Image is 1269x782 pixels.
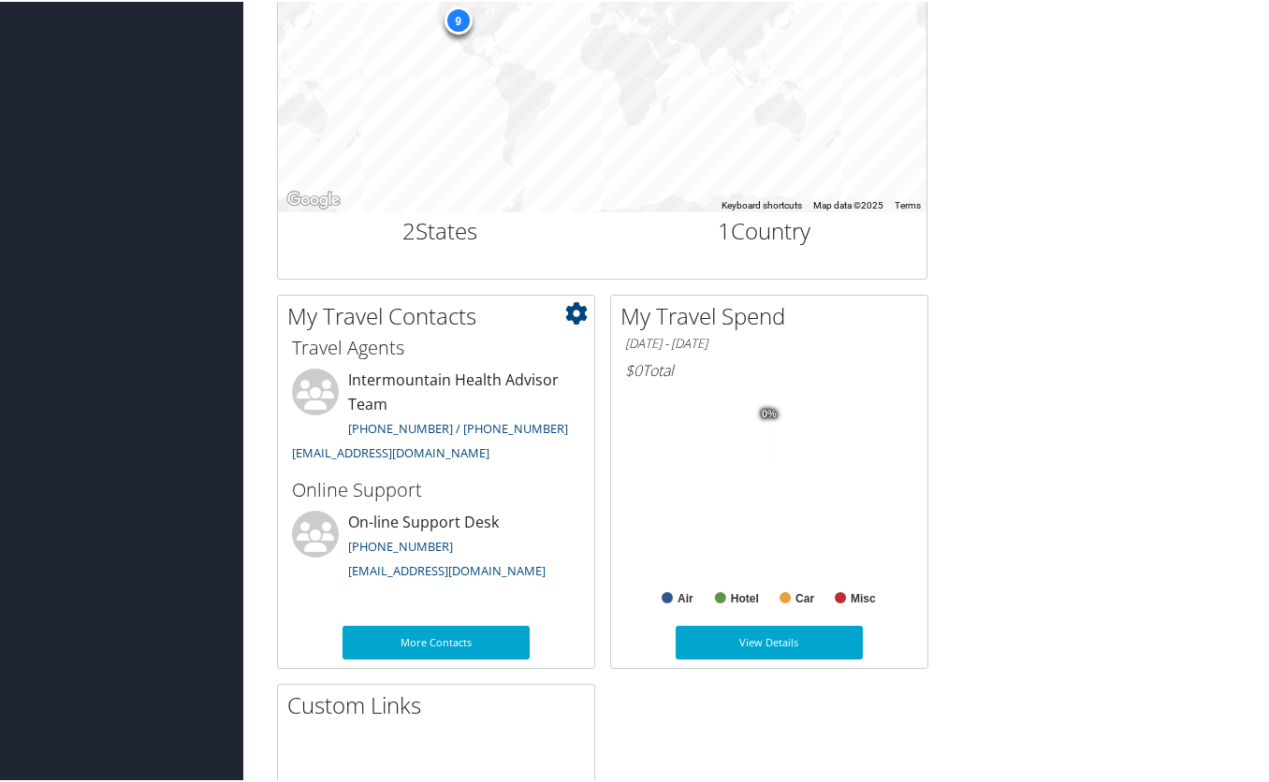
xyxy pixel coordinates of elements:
[283,509,590,586] li: On-line Support Desk
[292,475,580,501] h3: Online Support
[762,407,777,418] tspan: 0%
[283,186,344,210] img: Google
[895,198,921,209] a: Terms (opens in new tab)
[444,5,472,33] div: 9
[722,197,802,210] button: Keyboard shortcuts
[348,418,568,435] a: [PHONE_NUMBER] / [PHONE_NUMBER]
[292,442,489,459] a: [EMAIL_ADDRESS][DOMAIN_NAME]
[620,298,927,330] h2: My Travel Spend
[292,213,589,245] h2: States
[625,358,642,379] span: $0
[676,624,863,658] a: View Details
[292,333,580,359] h3: Travel Agents
[718,213,731,244] span: 1
[402,213,416,244] span: 2
[625,333,913,351] h6: [DATE] - [DATE]
[283,186,344,210] a: Open this area in Google Maps (opens a new window)
[287,298,594,330] h2: My Travel Contacts
[348,560,546,577] a: [EMAIL_ADDRESS][DOMAIN_NAME]
[851,590,876,603] text: Misc
[731,590,759,603] text: Hotel
[283,367,590,467] li: Intermountain Health Advisor Team
[287,688,594,719] h2: Custom Links
[343,624,530,658] a: More Contacts
[795,590,814,603] text: Car
[348,536,453,553] a: [PHONE_NUMBER]
[813,198,883,209] span: Map data ©2025
[625,358,913,379] h6: Total
[678,590,693,603] text: Air
[617,213,913,245] h2: Country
